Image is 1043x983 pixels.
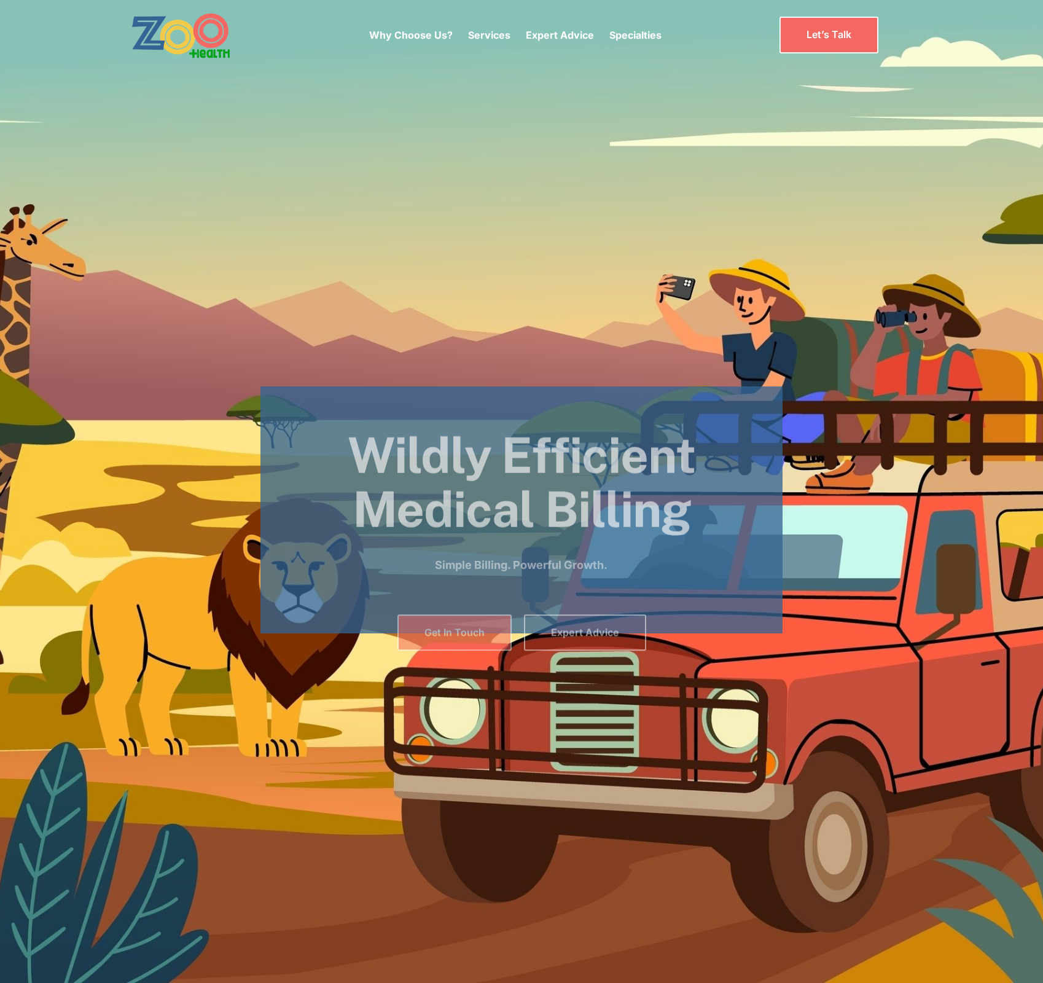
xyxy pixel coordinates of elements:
[260,428,783,536] h1: Wildly Efficient Medical Billing
[524,614,646,651] a: Expert Advice
[609,9,662,61] div: Specialties
[468,9,510,61] div: Services
[369,29,453,41] a: Why Choose Us?
[468,28,510,42] p: Services
[436,558,608,571] strong: Simple Billing. Powerful Growth.
[526,29,594,41] a: Expert Advice
[609,29,662,41] a: Specialties
[779,17,878,53] a: Let’s Talk
[131,12,264,58] a: home
[397,614,512,651] a: Get In Touch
